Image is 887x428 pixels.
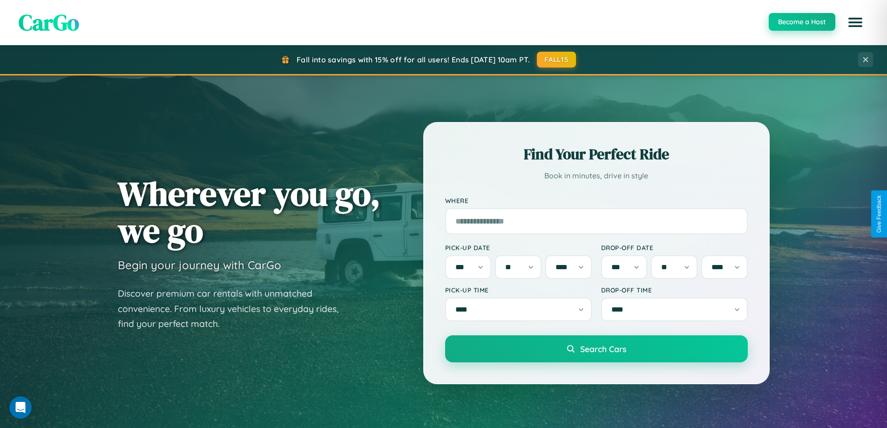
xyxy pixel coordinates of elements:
p: Book in minutes, drive in style [445,169,748,183]
h3: Begin your journey with CarGo [118,258,281,272]
span: CarGo [19,7,79,38]
button: Search Cars [445,335,748,362]
span: Fall into savings with 15% off for all users! Ends [DATE] 10am PT. [297,55,530,64]
label: Drop-off Time [601,286,748,294]
span: Search Cars [580,344,626,354]
h1: Wherever you go, we go [118,175,380,249]
button: Become a Host [769,13,835,31]
button: FALL15 [537,52,576,68]
div: Give Feedback [876,195,882,233]
iframe: Intercom live chat [9,396,32,419]
h2: Find Your Perfect Ride [445,144,748,164]
button: Open menu [842,9,868,35]
label: Drop-off Date [601,244,748,251]
label: Pick-up Time [445,286,592,294]
label: Pick-up Date [445,244,592,251]
p: Discover premium car rentals with unmatched convenience. From luxury vehicles to everyday rides, ... [118,286,351,332]
label: Where [445,197,748,204]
